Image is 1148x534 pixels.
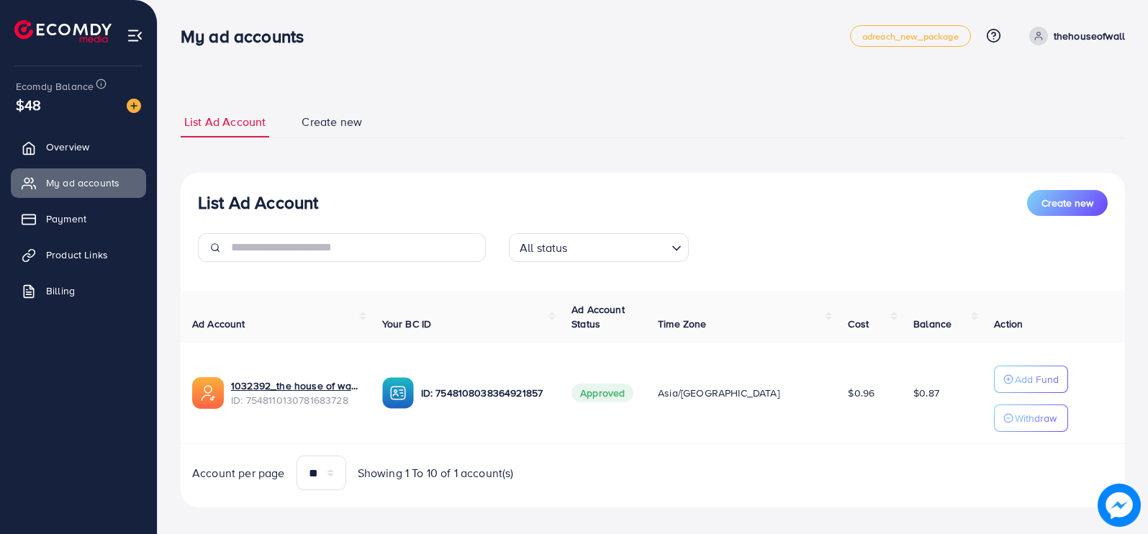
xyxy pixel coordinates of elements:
[1098,484,1141,527] img: image
[198,192,318,213] h3: List Ad Account
[382,317,432,331] span: Your BC ID
[1015,409,1057,427] p: Withdraw
[517,237,571,258] span: All status
[1054,27,1125,45] p: thehouseofwall
[994,366,1068,393] button: Add Fund
[11,168,146,197] a: My ad accounts
[382,377,414,409] img: ic-ba-acc.ded83a64.svg
[181,26,315,47] h3: My ad accounts
[192,465,285,481] span: Account per page
[46,140,89,154] span: Overview
[11,276,146,305] a: Billing
[192,317,245,331] span: Ad Account
[358,465,514,481] span: Showing 1 To 10 of 1 account(s)
[848,386,874,400] span: $0.96
[46,284,75,298] span: Billing
[1015,371,1059,388] p: Add Fund
[16,94,41,115] span: $48
[572,235,666,258] input: Search for option
[302,114,362,130] span: Create new
[231,379,359,408] div: <span class='underline'>1032392_the house of wall_1757431398893</span></br>7548110130781683728
[46,248,108,262] span: Product Links
[848,317,869,331] span: Cost
[14,20,112,42] img: logo
[421,384,549,402] p: ID: 7548108038364921857
[994,404,1068,432] button: Withdraw
[571,384,633,402] span: Approved
[1027,190,1108,216] button: Create new
[509,233,689,262] div: Search for option
[1023,27,1125,45] a: thehouseofwall
[658,317,706,331] span: Time Zone
[11,240,146,269] a: Product Links
[994,317,1023,331] span: Action
[231,393,359,407] span: ID: 7548110130781683728
[184,114,266,130] span: List Ad Account
[127,27,143,44] img: menu
[1041,196,1093,210] span: Create new
[571,302,625,331] span: Ad Account Status
[46,176,119,190] span: My ad accounts
[913,317,952,331] span: Balance
[11,132,146,161] a: Overview
[11,204,146,233] a: Payment
[231,379,359,393] a: 1032392_the house of wall_1757431398893
[850,25,971,47] a: adreach_new_package
[46,212,86,226] span: Payment
[658,386,779,400] span: Asia/[GEOGRAPHIC_DATA]
[127,99,141,113] img: image
[913,386,939,400] span: $0.87
[862,32,959,41] span: adreach_new_package
[192,377,224,409] img: ic-ads-acc.e4c84228.svg
[16,79,94,94] span: Ecomdy Balance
